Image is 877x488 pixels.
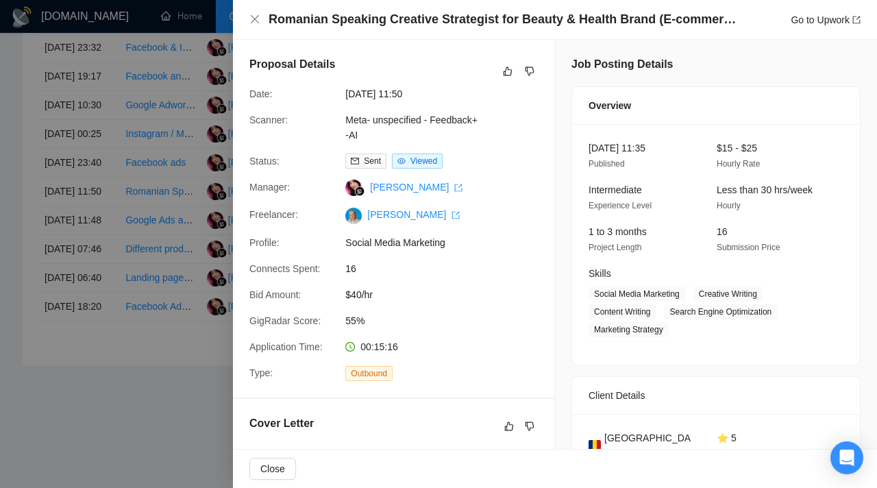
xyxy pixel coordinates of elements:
[589,243,641,252] span: Project Length
[693,286,763,302] span: Creative Writing
[717,184,813,195] span: Less than 30 hrs/week
[717,159,760,169] span: Hourly Rate
[249,156,280,167] span: Status:
[249,289,301,300] span: Bid Amount:
[370,182,462,193] a: [PERSON_NAME] export
[410,156,437,166] span: Viewed
[589,377,843,414] div: Client Details
[345,366,393,381] span: Outbound
[717,201,741,210] span: Hourly
[249,14,260,25] button: Close
[525,421,534,432] span: dislike
[501,418,517,435] button: like
[504,421,514,432] span: like
[503,66,512,77] span: like
[589,98,631,113] span: Overview
[260,461,285,476] span: Close
[717,432,737,443] span: ⭐ 5
[345,86,551,101] span: [DATE] 11:50
[852,16,861,24] span: export
[249,88,272,99] span: Date:
[521,418,538,435] button: dislike
[589,286,685,302] span: Social Media Marketing
[249,209,298,220] span: Freelancer:
[249,14,260,25] span: close
[717,226,728,237] span: 16
[604,430,695,461] span: [GEOGRAPHIC_DATA]
[791,14,861,25] a: Go to Upworkexport
[249,56,335,73] h5: Proposal Details
[589,159,625,169] span: Published
[367,209,460,220] a: [PERSON_NAME] export
[249,367,273,378] span: Type:
[397,157,406,165] span: eye
[499,63,516,80] button: like
[717,143,757,154] span: $15 - $25
[269,11,741,28] h4: Romanian Speaking Creative Strategist for Beauty & Health Brand (E-commerce / DTC)
[249,458,296,480] button: Close
[249,182,290,193] span: Manager:
[249,237,280,248] span: Profile:
[571,56,673,73] h5: Job Posting Details
[249,415,314,432] h5: Cover Letter
[249,315,321,326] span: GigRadar Score:
[589,304,656,319] span: Content Writing
[345,261,551,276] span: 16
[249,341,323,352] span: Application Time:
[360,341,398,352] span: 00:15:16
[345,235,551,250] span: Social Media Marketing
[345,114,478,141] a: Meta- unspecified - Feedback+ -AI
[364,156,381,166] span: Sent
[345,208,362,224] img: c1ZORJ91PRiNFM5yrC5rXSts6UvYKk8mC6OuwMIBK7-UFZnVxKYGDNWkUbUH6S-7tq
[355,186,365,196] img: gigradar-bm.png
[717,243,780,252] span: Submission Price
[525,66,534,77] span: dislike
[345,342,355,352] span: clock-circle
[589,322,669,337] span: Marketing Strategy
[589,438,601,453] img: 🇷🇴
[589,226,647,237] span: 1 to 3 months
[454,184,462,192] span: export
[664,304,777,319] span: Search Engine Optimization
[589,143,645,154] span: [DATE] 11:35
[345,313,551,328] span: 55%
[589,184,642,195] span: Intermediate
[345,287,551,302] span: $40/hr
[249,263,321,274] span: Connects Spent:
[452,211,460,219] span: export
[521,63,538,80] button: dislike
[830,441,863,474] div: Open Intercom Messenger
[249,114,288,125] span: Scanner:
[589,201,652,210] span: Experience Level
[589,268,611,279] span: Skills
[351,157,359,165] span: mail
